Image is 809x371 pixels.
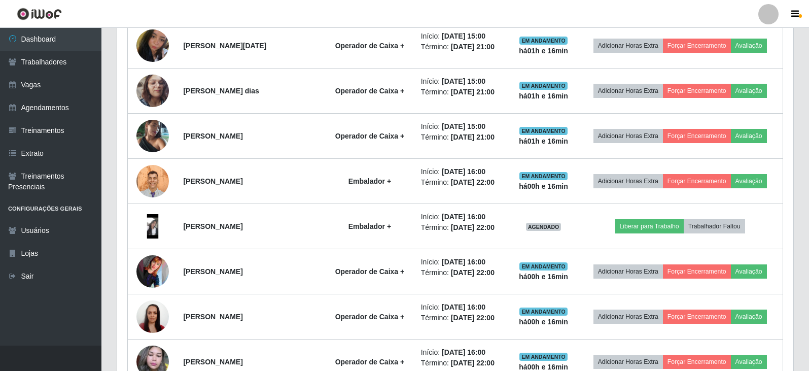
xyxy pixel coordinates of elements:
[593,39,663,53] button: Adicionar Horas Extra
[183,87,259,95] strong: [PERSON_NAME] dias
[593,174,663,188] button: Adicionar Horas Extra
[519,172,568,180] span: EM ANDAMENTO
[348,222,391,230] strong: Embalador +
[519,353,568,361] span: EM ANDAMENTO
[663,39,731,53] button: Forçar Encerramento
[519,82,568,90] span: EM ANDAMENTO
[136,62,169,120] img: 1741914995859.jpeg
[421,177,504,188] li: Término:
[731,84,767,98] button: Avaliação
[519,308,568,316] span: EM ANDAMENTO
[519,182,568,190] strong: há 00 h e 16 min
[593,355,663,369] button: Adicionar Horas Extra
[519,92,568,100] strong: há 01 h e 16 min
[335,358,405,366] strong: Operador de Caixa +
[442,348,485,356] time: [DATE] 16:00
[526,223,561,231] span: AGENDADO
[731,264,767,279] button: Avaliação
[519,262,568,271] span: EM ANDAMENTO
[136,99,169,173] img: 1746543274718.jpeg
[183,42,266,50] strong: [PERSON_NAME][DATE]
[183,358,242,366] strong: [PERSON_NAME]
[731,174,767,188] button: Avaliação
[615,219,684,233] button: Liberar para Trabalho
[519,47,568,55] strong: há 01 h e 16 min
[663,355,731,369] button: Forçar Encerramento
[421,76,504,87] li: Início:
[183,222,242,230] strong: [PERSON_NAME]
[519,318,568,326] strong: há 00 h e 16 min
[421,42,504,52] li: Término:
[136,24,169,67] img: 1737905263534.jpeg
[731,39,767,53] button: Avaliação
[421,31,504,42] li: Início:
[136,255,169,288] img: 1651545393284.jpeg
[451,268,495,277] time: [DATE] 22:00
[593,129,663,143] button: Adicionar Horas Extra
[183,267,242,276] strong: [PERSON_NAME]
[663,264,731,279] button: Forçar Encerramento
[442,32,485,40] time: [DATE] 15:00
[421,132,504,143] li: Término:
[731,355,767,369] button: Avaliação
[335,87,405,95] strong: Operador de Caixa +
[183,313,242,321] strong: [PERSON_NAME]
[451,133,495,141] time: [DATE] 21:00
[335,313,405,321] strong: Operador de Caixa +
[731,310,767,324] button: Avaliação
[442,258,485,266] time: [DATE] 16:00
[421,267,504,278] li: Término:
[183,177,242,185] strong: [PERSON_NAME]
[421,313,504,323] li: Término:
[684,219,745,233] button: Trabalhador Faltou
[335,42,405,50] strong: Operador de Caixa +
[451,43,495,51] time: [DATE] 21:00
[442,303,485,311] time: [DATE] 16:00
[451,178,495,186] time: [DATE] 22:00
[421,222,504,233] li: Término:
[421,358,504,368] li: Término:
[519,37,568,45] span: EM ANDAMENTO
[335,267,405,276] strong: Operador de Caixa +
[731,129,767,143] button: Avaliação
[451,88,495,96] time: [DATE] 21:00
[421,121,504,132] li: Início:
[348,177,391,185] strong: Embalador +
[451,223,495,231] time: [DATE] 22:00
[593,84,663,98] button: Adicionar Horas Extra
[663,129,731,143] button: Forçar Encerramento
[183,132,242,140] strong: [PERSON_NAME]
[451,314,495,322] time: [DATE] 22:00
[17,8,62,20] img: CoreUI Logo
[421,257,504,267] li: Início:
[421,166,504,177] li: Início:
[136,159,169,203] img: 1725879449451.jpeg
[593,264,663,279] button: Adicionar Horas Extra
[519,137,568,145] strong: há 01 h e 16 min
[593,310,663,324] button: Adicionar Horas Extra
[442,213,485,221] time: [DATE] 16:00
[663,84,731,98] button: Forçar Encerramento
[442,77,485,85] time: [DATE] 15:00
[136,214,169,239] img: 1737655206181.jpeg
[421,212,504,222] li: Início:
[519,127,568,135] span: EM ANDAMENTO
[451,359,495,367] time: [DATE] 22:00
[663,174,731,188] button: Forçar Encerramento
[421,347,504,358] li: Início:
[335,132,405,140] strong: Operador de Caixa +
[663,310,731,324] button: Forçar Encerramento
[136,295,169,338] img: 1626269852710.jpeg
[421,87,504,97] li: Término:
[442,122,485,130] time: [DATE] 15:00
[519,363,568,371] strong: há 00 h e 16 min
[519,273,568,281] strong: há 00 h e 16 min
[421,302,504,313] li: Início:
[442,167,485,176] time: [DATE] 16:00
